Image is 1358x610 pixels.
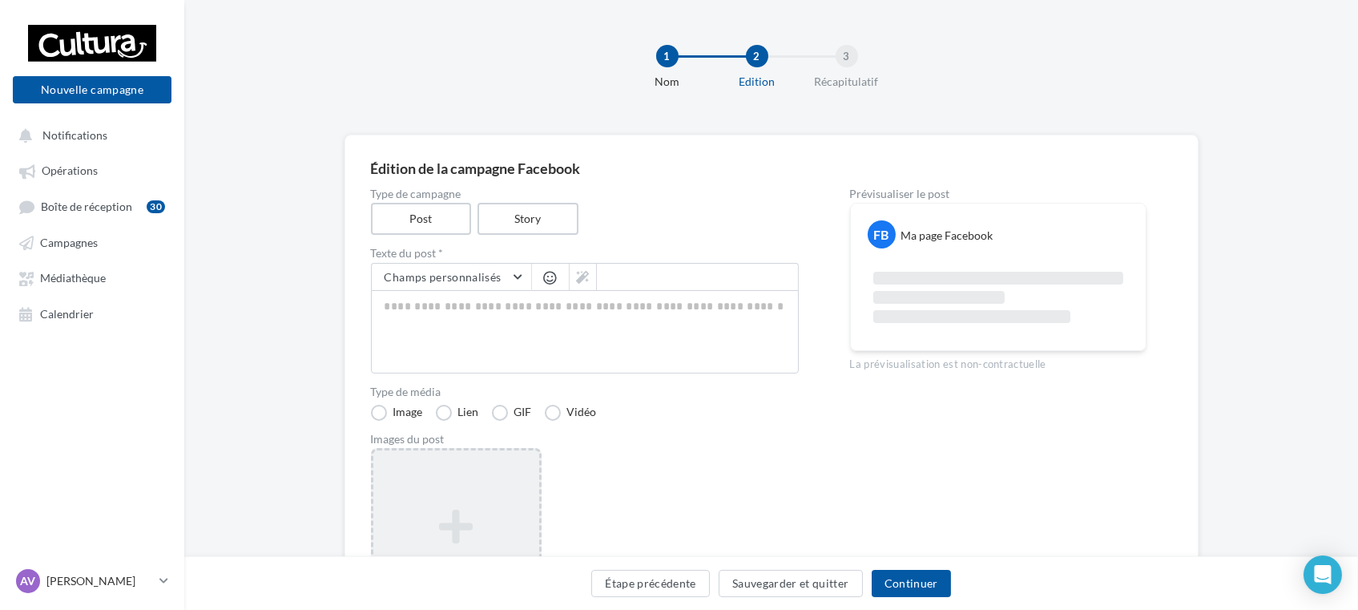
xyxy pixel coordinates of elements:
label: Type de média [371,386,799,398]
p: [PERSON_NAME] [46,573,153,589]
button: Champs personnalisés [372,264,531,291]
div: 1 [656,45,679,67]
label: Vidéo [545,405,597,421]
span: AV [21,573,36,589]
div: Édition de la campagne Facebook [371,161,1172,176]
div: Nom [616,74,719,90]
label: Image [371,405,423,421]
div: 3 [836,45,858,67]
div: Ma page Facebook [901,228,993,244]
label: GIF [492,405,532,421]
a: Campagnes [10,228,175,257]
div: Edition [706,74,808,90]
div: FB [868,220,896,248]
div: Récapitulatif [796,74,898,90]
span: Champs personnalisés [385,270,502,284]
div: Prévisualiser le post [850,188,1146,200]
button: Notifications [10,120,168,149]
a: Calendrier [10,299,175,328]
button: Continuer [872,570,951,597]
span: Médiathèque [40,272,106,285]
a: Opérations [10,156,175,184]
button: Nouvelle campagne [13,76,171,103]
a: AV [PERSON_NAME] [13,566,171,596]
label: Type de campagne [371,188,799,200]
a: Médiathèque [10,263,175,292]
button: Étape précédente [591,570,710,597]
span: Opérations [42,164,98,178]
span: Notifications [42,128,107,142]
div: Images du post [371,434,799,445]
div: 2 [746,45,768,67]
button: Sauvegarder et quitter [719,570,863,597]
label: Lien [436,405,479,421]
label: Post [371,203,472,235]
div: 30 [147,200,165,213]
a: Boîte de réception30 [10,192,175,221]
div: Open Intercom Messenger [1304,555,1342,594]
span: Campagnes [40,236,98,249]
span: Calendrier [40,307,94,321]
label: Texte du post * [371,248,799,259]
span: Boîte de réception [41,200,132,213]
label: Story [478,203,578,235]
div: La prévisualisation est non-contractuelle [850,351,1146,372]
